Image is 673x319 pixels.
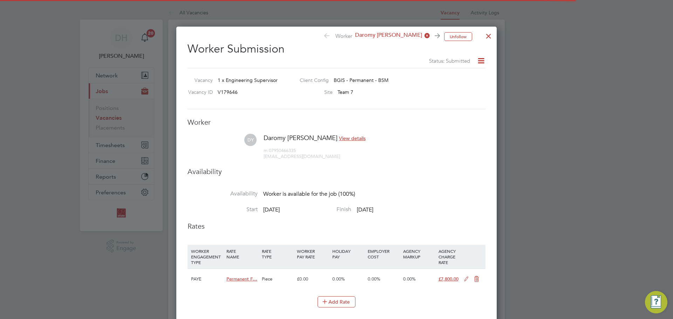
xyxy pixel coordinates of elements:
span: 0.00% [403,276,416,282]
span: Worker is available for the job (100%) [263,190,355,197]
h3: Worker [188,118,485,127]
span: m: [264,147,269,153]
div: RATE NAME [225,245,260,263]
label: Client Config [294,77,329,83]
span: V179646 [218,89,238,95]
span: Team 7 [338,89,353,95]
span: £7,800.00 [439,276,458,282]
div: £0.00 [295,269,331,289]
div: EMPLOYER COST [366,245,401,263]
h3: Rates [188,222,485,231]
div: AGENCY CHARGE RATE [437,245,460,269]
label: Availability [188,190,258,197]
h2: Worker Submission [188,36,485,65]
span: Status: Submitted [429,57,470,64]
button: Engage Resource Center [645,291,667,313]
span: [DATE] [357,206,373,213]
label: Site [294,89,333,95]
span: [DATE] [263,206,280,213]
div: HOLIDAY PAY [331,245,366,263]
span: Daromy [PERSON_NAME] [352,32,430,39]
span: BGIS - Permanent - BSM [334,77,388,83]
label: Start [188,206,258,213]
span: DY [244,134,257,146]
label: Finish [281,206,351,213]
label: Vacancy [185,77,213,83]
span: View details [339,135,366,141]
span: 1 x Engineering Supervisor [218,77,278,83]
label: Vacancy ID [185,89,213,95]
div: WORKER ENGAGEMENT TYPE [189,245,225,269]
div: RATE TYPE [260,245,295,263]
button: Unfollow [444,32,472,41]
button: Add Rate [318,296,355,307]
h3: Availability [188,167,485,176]
div: PAYE [189,269,225,289]
div: WORKER PAY RATE [295,245,331,263]
span: 0.00% [368,276,380,282]
span: 0.00% [332,276,345,282]
span: 07950466335 [264,147,296,153]
span: Worker [323,32,439,41]
span: Daromy [PERSON_NAME] [264,134,338,142]
div: AGENCY MARKUP [401,245,437,263]
div: Piece [260,269,295,289]
span: Permanent F… [226,276,257,282]
span: [EMAIL_ADDRESS][DOMAIN_NAME] [264,153,340,159]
